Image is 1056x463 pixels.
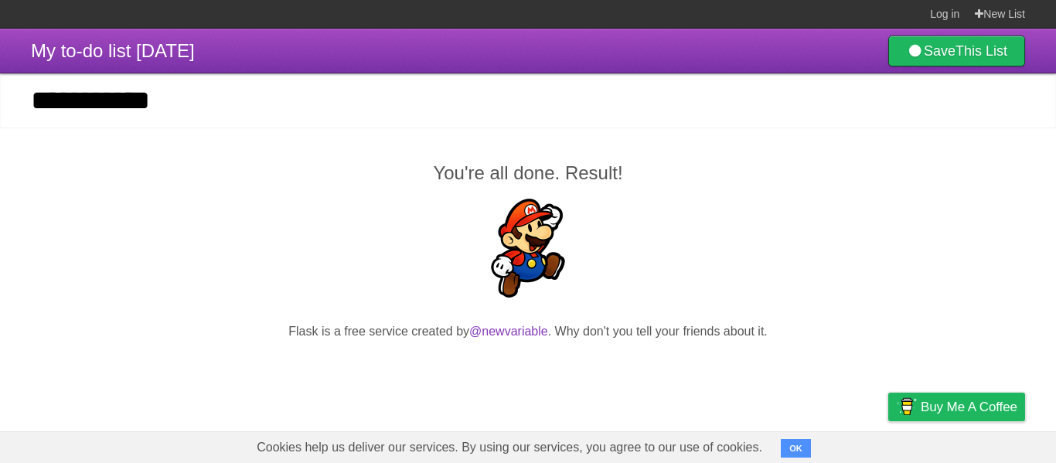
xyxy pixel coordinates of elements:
img: Super Mario [479,199,577,298]
b: This List [956,43,1007,59]
a: Buy me a coffee [888,393,1025,421]
span: My to-do list [DATE] [31,40,195,61]
a: SaveThis List [888,36,1025,66]
p: Flask is a free service created by . Why don't you tell your friends about it. [31,322,1025,341]
a: @newvariable [469,325,548,338]
span: Cookies help us deliver our services. By using our services, you agree to our use of cookies. [241,432,778,463]
img: Buy me a coffee [896,393,917,420]
span: Buy me a coffee [921,393,1017,420]
button: OK [781,439,811,458]
h2: You're all done. Result! [31,159,1025,187]
iframe: X Post Button [500,360,557,382]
